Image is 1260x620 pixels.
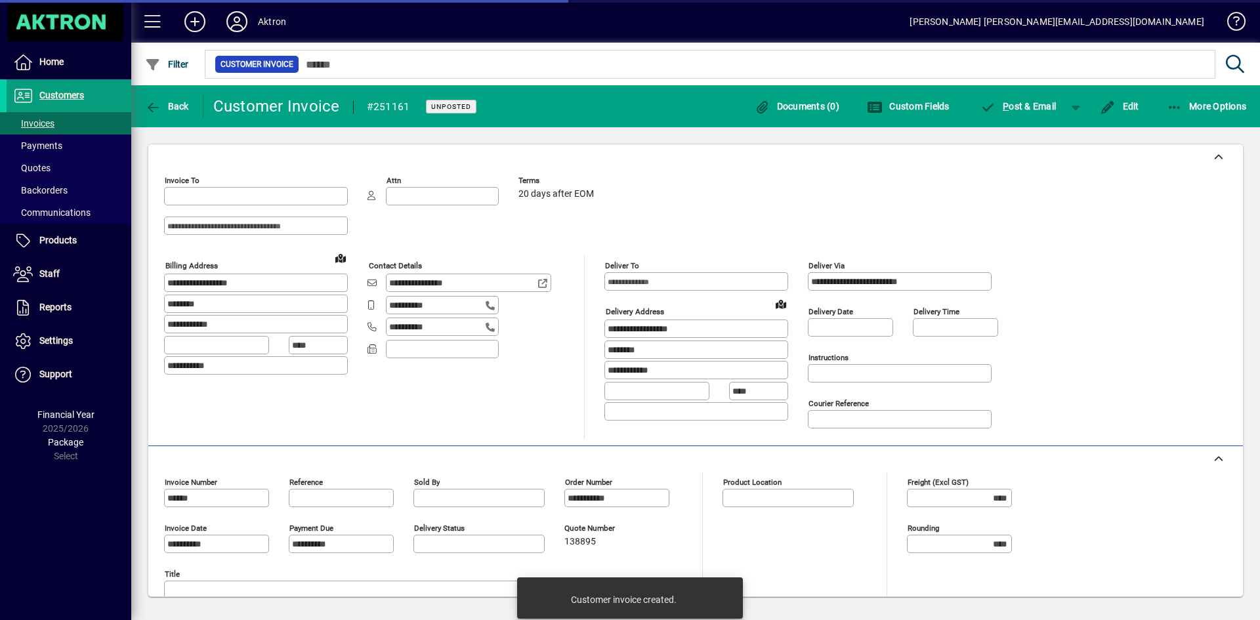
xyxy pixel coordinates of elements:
a: Knowledge Base [1217,3,1244,45]
span: Support [39,369,72,379]
mat-label: Title [165,569,180,579]
span: Home [39,56,64,67]
span: Quotes [13,163,51,173]
span: 138895 [564,537,596,547]
a: Quotes [7,157,131,179]
div: Aktron [258,11,286,32]
span: Invoices [13,118,54,129]
span: More Options [1167,101,1247,112]
a: Home [7,46,131,79]
span: Payments [13,140,62,151]
span: Financial Year [37,409,94,420]
button: Filter [142,52,192,76]
mat-label: Order number [565,478,612,487]
mat-label: Reference [289,478,323,487]
button: Post & Email [974,94,1063,118]
span: Terms [518,176,597,185]
mat-label: Attn [387,176,401,185]
mat-label: Sold by [414,478,440,487]
a: Settings [7,325,131,358]
span: ost & Email [980,101,1057,112]
mat-label: Delivery date [808,307,853,316]
a: Communications [7,201,131,224]
div: Customer Invoice [213,96,340,117]
button: Add [174,10,216,33]
span: Filter [145,59,189,70]
span: Staff [39,268,60,279]
a: Staff [7,258,131,291]
mat-label: Freight (excl GST) [908,478,969,487]
button: Back [142,94,192,118]
mat-label: Courier Reference [808,399,869,408]
mat-label: Instructions [808,353,849,362]
mat-label: Deliver To [605,261,639,270]
span: Edit [1100,101,1139,112]
span: Package [48,437,83,447]
div: Customer invoice created. [571,593,677,606]
a: Invoices [7,112,131,134]
span: Customer Invoice [220,58,293,71]
button: More Options [1164,94,1250,118]
div: [PERSON_NAME] [PERSON_NAME][EMAIL_ADDRESS][DOMAIN_NAME] [910,11,1204,32]
button: Profile [216,10,258,33]
span: Communications [13,207,91,218]
span: Documents (0) [754,101,839,112]
mat-label: Delivery time [913,307,959,316]
button: Documents (0) [751,94,843,118]
a: Support [7,358,131,391]
button: Edit [1097,94,1143,118]
mat-label: Delivery status [414,524,465,533]
span: Reports [39,302,72,312]
mat-label: Deliver via [808,261,845,270]
a: Reports [7,291,131,324]
a: Products [7,224,131,257]
span: Custom Fields [867,101,950,112]
a: Payments [7,134,131,157]
span: 20 days after EOM [518,189,594,199]
mat-label: Payment due [289,524,333,533]
span: Unposted [431,102,471,111]
button: Custom Fields [864,94,953,118]
span: Customers [39,90,84,100]
mat-label: Invoice number [165,478,217,487]
mat-label: Invoice date [165,524,207,533]
span: Backorders [13,185,68,196]
app-page-header-button: Back [131,94,203,118]
mat-label: Invoice To [165,176,199,185]
a: View on map [770,293,791,314]
div: #251161 [367,96,410,117]
span: Products [39,235,77,245]
mat-label: Rounding [908,524,939,533]
a: View on map [330,247,351,268]
span: P [1003,101,1009,112]
mat-label: Product location [723,478,782,487]
span: Back [145,101,189,112]
span: Quote number [564,524,643,533]
span: Settings [39,335,73,346]
a: Backorders [7,179,131,201]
